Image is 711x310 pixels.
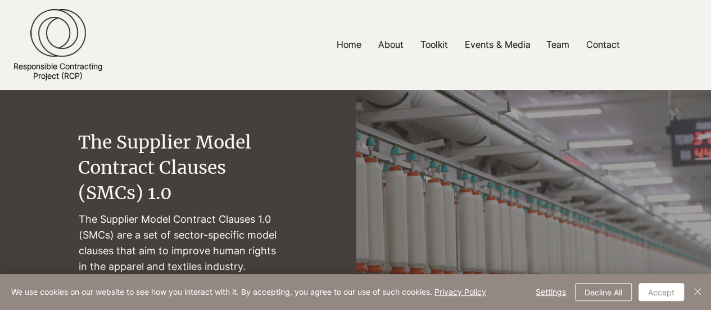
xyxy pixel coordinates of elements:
[13,61,102,80] a: Responsible ContractingProject (RCP)
[541,32,575,57] p: Team
[575,283,632,301] button: Decline All
[434,287,486,296] a: Privacy Policy
[691,285,704,298] img: Close
[412,32,456,57] a: Toolkit
[578,32,628,57] a: Contact
[79,212,278,275] p: The Supplier Model Contract Clauses 1.0 (SMCs) are a set of sector-specific model clauses that ai...
[328,32,370,57] a: Home
[538,32,578,57] a: Team
[691,283,704,301] button: Close
[373,32,409,57] p: About
[536,284,566,300] span: Settings
[581,32,626,57] p: Contact
[638,283,684,301] button: Accept
[11,287,486,297] span: We use cookies on our website to see how you interact with it. By accepting, you agree to our use...
[331,32,367,57] p: Home
[370,32,412,57] a: About
[456,32,538,57] a: Events & Media
[459,32,536,57] p: Events & Media
[415,32,454,57] p: Toolkit
[245,32,711,57] nav: Site
[78,131,251,204] span: The Supplier Model Contract Clauses (SMCs) 1.0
